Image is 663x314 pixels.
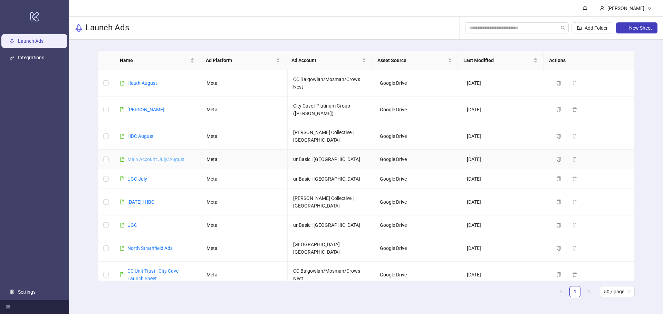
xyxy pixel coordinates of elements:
[127,199,154,205] a: [DATE] | HBC
[120,176,125,181] span: file
[572,246,577,251] span: delete
[127,176,147,182] a: UGC July
[569,286,580,297] li: 1
[374,262,461,288] td: Google Drive
[572,223,577,227] span: delete
[201,215,288,235] td: Meta
[18,55,44,60] a: Integrations
[201,262,288,288] td: Meta
[572,134,577,139] span: delete
[374,70,461,97] td: Google Drive
[556,157,561,162] span: copy
[461,97,548,123] td: [DATE]
[572,176,577,181] span: delete
[622,26,626,30] span: plus-square
[556,176,561,181] span: copy
[374,189,461,215] td: Google Drive
[600,6,605,11] span: user
[18,289,36,295] a: Settings
[461,150,548,169] td: [DATE]
[127,222,137,228] a: UGC
[114,51,200,70] th: Name
[127,80,157,86] a: Heath August
[572,107,577,112] span: delete
[571,22,613,33] button: Add Folder
[201,169,288,189] td: Meta
[127,133,154,139] a: HBC August
[291,57,361,64] span: Ad Account
[127,156,185,162] a: Main Account July/August
[377,57,446,64] span: Asset Source
[201,235,288,262] td: Meta
[556,272,561,277] span: copy
[585,25,608,31] span: Add Folder
[461,70,548,97] td: [DATE]
[556,81,561,85] span: copy
[201,97,288,123] td: Meta
[600,286,635,297] div: Page Size
[629,25,652,31] span: New Sheet
[616,22,657,33] button: New Sheet
[18,38,44,44] a: Launch Ads
[374,169,461,189] td: Google Drive
[288,235,374,262] td: [GEOGRAPHIC_DATA] [GEOGRAPHIC_DATA]
[120,272,125,277] span: file
[286,51,372,70] th: Ad Account
[200,51,286,70] th: Ad Platform
[458,51,544,70] th: Last Modified
[570,286,580,297] a: 1
[75,24,83,32] span: rocket
[206,57,275,64] span: Ad Platform
[544,51,630,70] th: Actions
[288,70,374,97] td: CC Balgowlah/Mosman/Crows Nest
[461,235,548,262] td: [DATE]
[288,123,374,150] td: [PERSON_NAME] Collective | [GEOGRAPHIC_DATA]
[288,169,374,189] td: unBasic | [GEOGRAPHIC_DATA]
[577,26,582,30] span: folder-add
[583,286,594,297] button: right
[201,189,288,215] td: Meta
[127,107,164,112] a: [PERSON_NAME]
[374,150,461,169] td: Google Drive
[463,57,532,64] span: Last Modified
[288,97,374,123] td: City Cave | Platinum Group ([PERSON_NAME])
[120,157,125,162] span: file
[587,289,591,293] span: right
[556,223,561,227] span: copy
[647,6,652,11] span: down
[127,268,179,281] a: CC Unit Trust | City Cave Launch Sheet
[556,107,561,112] span: copy
[86,22,129,33] h3: Launch Ads
[572,81,577,85] span: delete
[120,81,125,85] span: file
[6,305,10,310] span: menu-fold
[461,189,548,215] td: [DATE]
[461,169,548,189] td: [DATE]
[374,97,461,123] td: Google Drive
[583,6,587,10] span: bell
[572,200,577,204] span: delete
[605,4,647,12] div: [PERSON_NAME]
[374,235,461,262] td: Google Drive
[288,189,374,215] td: [PERSON_NAME] Collective | [GEOGRAPHIC_DATA]
[556,200,561,204] span: copy
[604,286,631,297] span: 50 / page
[288,215,374,235] td: unBasic | [GEOGRAPHIC_DATA]
[556,286,567,297] li: Previous Page
[556,134,561,139] span: copy
[372,51,458,70] th: Asset Source
[461,123,548,150] td: [DATE]
[201,150,288,169] td: Meta
[461,262,548,288] td: [DATE]
[374,123,461,150] td: Google Drive
[201,123,288,150] td: Meta
[572,157,577,162] span: delete
[556,286,567,297] button: left
[120,134,125,139] span: file
[583,286,594,297] li: Next Page
[288,262,374,288] td: CC Balgowlah/Mosman/Crows Nest
[561,26,566,30] span: search
[556,246,561,251] span: copy
[461,215,548,235] td: [DATE]
[374,215,461,235] td: Google Drive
